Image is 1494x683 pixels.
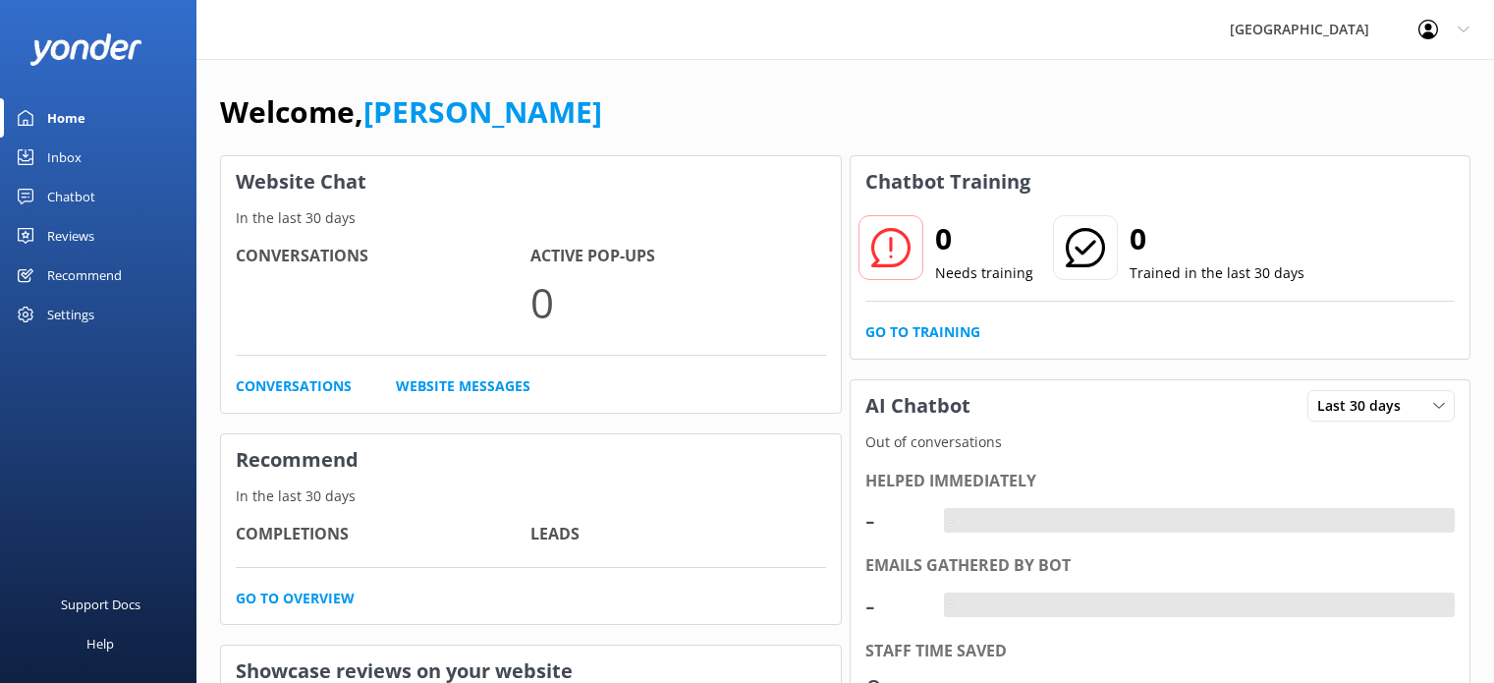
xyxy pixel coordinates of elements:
a: Conversations [236,375,352,397]
div: Staff time saved [865,639,1456,664]
div: Settings [47,295,94,334]
div: - [944,508,959,534]
div: Help [86,624,114,663]
h2: 0 [1130,215,1304,262]
h1: Welcome, [220,88,602,136]
p: Needs training [935,262,1033,284]
h4: Conversations [236,244,530,269]
div: - [944,593,959,618]
div: Reviews [47,216,94,256]
div: - [865,582,924,629]
h3: AI Chatbot [851,380,985,431]
p: Trained in the last 30 days [1130,262,1304,284]
a: [PERSON_NAME] [363,91,602,132]
h3: Website Chat [221,156,841,207]
div: Inbox [47,138,82,177]
div: - [865,496,924,543]
div: Chatbot [47,177,95,216]
img: yonder-white-logo.png [29,33,142,66]
a: Go to overview [236,588,355,609]
a: Website Messages [396,375,530,397]
div: Support Docs [61,585,140,624]
p: In the last 30 days [221,485,841,507]
h4: Active Pop-ups [530,244,825,269]
h4: Completions [236,522,530,547]
div: Recommend [47,256,122,295]
span: Last 30 days [1317,395,1412,417]
div: Emails gathered by bot [865,553,1456,579]
div: Home [47,98,85,138]
p: 0 [530,269,825,335]
p: In the last 30 days [221,207,841,229]
h3: Chatbot Training [851,156,1045,207]
h4: Leads [530,522,825,547]
h2: 0 [935,215,1033,262]
h3: Recommend [221,434,841,485]
a: Go to Training [865,321,980,343]
p: Out of conversations [851,431,1470,453]
div: Helped immediately [865,469,1456,494]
